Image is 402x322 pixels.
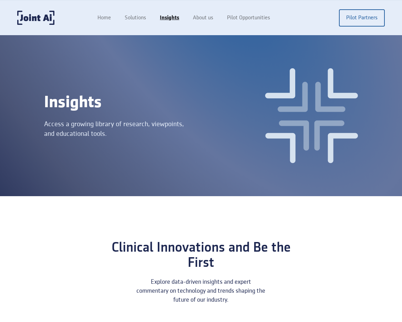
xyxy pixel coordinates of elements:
div: Access a growing library of research, viewpoints, and educational tools. [44,119,187,139]
a: home [17,11,54,25]
a: Insights [153,11,186,24]
div: Explore data-driven insights and expert commentary on technology and trends shaping the future of... [135,278,267,304]
div: Insights [44,93,248,112]
a: Pilot Opportunities [220,11,277,24]
a: About us [186,11,220,24]
a: Pilot Partners [339,9,385,27]
div: Clinical Innovations and Be the First [107,240,295,271]
a: Home [91,11,118,24]
a: Solutions [118,11,153,24]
